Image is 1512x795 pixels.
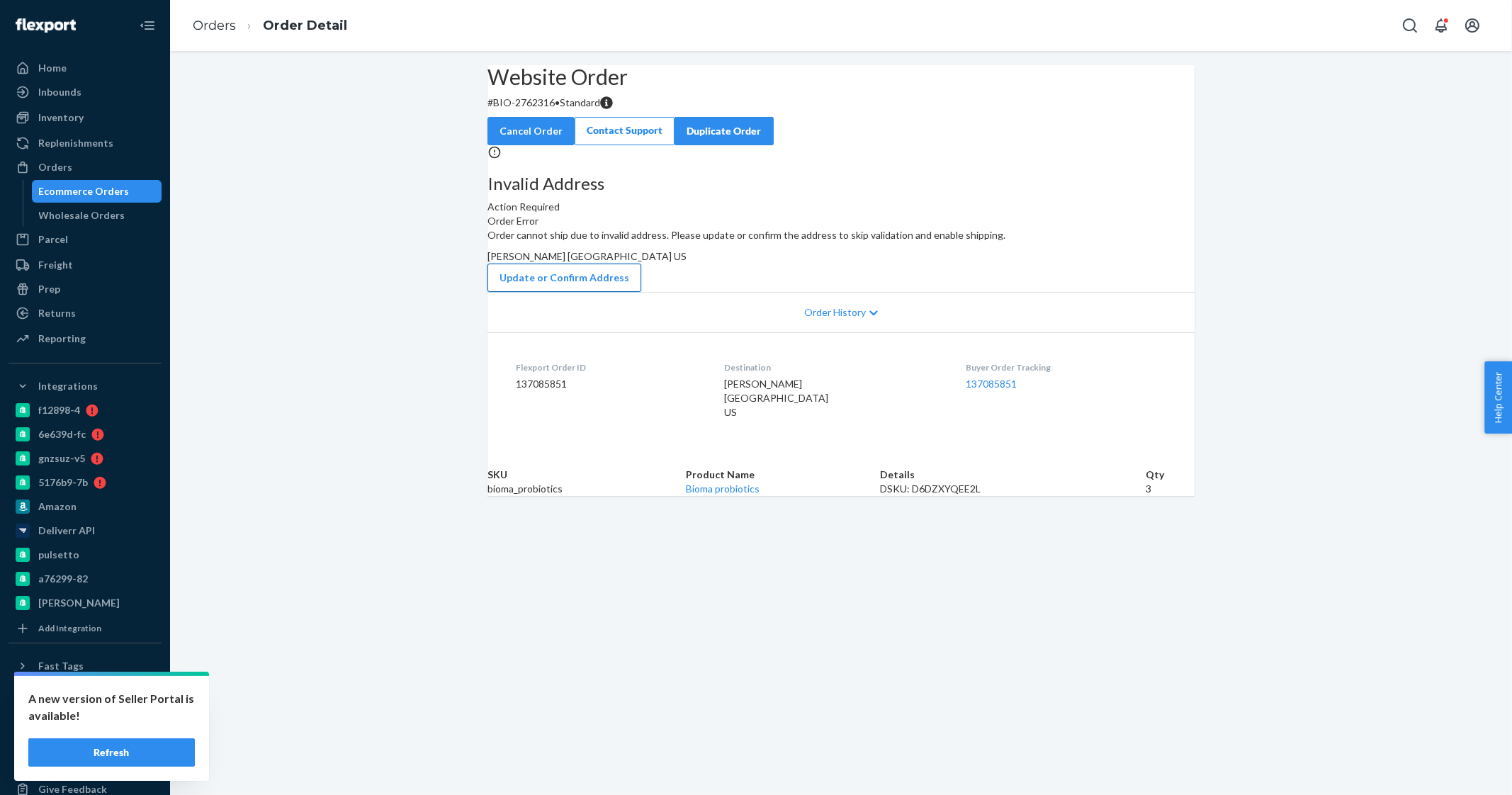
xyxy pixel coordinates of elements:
[38,232,68,247] div: Parcel
[38,622,101,634] div: Add Integration
[38,136,113,150] div: Replenishments
[1427,11,1455,40] button: Open notifications
[9,132,162,154] a: Replenishments
[38,451,85,466] div: gnzsuz-v5
[9,620,162,637] a: Add Integration
[675,117,774,145] button: Duplicate Order
[9,519,162,542] a: Deliverr API
[28,738,195,767] button: Refresh
[263,18,347,33] a: Order Detail
[38,85,81,99] div: Inbounds
[9,302,162,325] a: Returns
[38,659,84,673] div: Fast Tags
[38,475,88,490] div: 5176b9-7b
[9,655,162,677] button: Fast Tags
[880,468,1146,482] th: Details
[9,683,162,700] a: Add Fast Tag
[9,228,162,251] a: Parcel
[487,264,641,292] button: Update or Confirm Address
[9,706,162,728] a: Settings
[9,254,162,276] a: Freight
[516,377,701,391] dd: 137085851
[38,524,95,538] div: Deliverr API
[38,282,60,296] div: Prep
[181,5,359,47] ol: breadcrumbs
[9,447,162,470] a: gnzsuz-v5
[9,278,162,300] a: Prep
[193,18,236,33] a: Orders
[1396,11,1424,40] button: Open Search Box
[487,96,1195,110] p: # BIO-2762316
[487,174,1195,193] h3: Invalid Address
[133,11,162,40] button: Close Navigation
[487,468,686,482] th: SKU
[516,361,701,373] dt: Flexport Order ID
[724,378,828,418] span: [PERSON_NAME] [GEOGRAPHIC_DATA] US
[9,592,162,614] a: [PERSON_NAME]
[724,361,944,373] dt: Destination
[487,250,687,262] span: [PERSON_NAME] [GEOGRAPHIC_DATA] US
[686,483,760,495] a: Bioma probiotics
[38,379,98,393] div: Integrations
[32,180,162,203] a: Ecommerce Orders
[966,378,1017,390] a: 137085851
[38,160,72,174] div: Orders
[560,96,600,108] span: Standard
[487,228,1195,242] p: Order cannot ship due to invalid address. Please update or confirm the address to skip validation...
[38,427,86,441] div: 6e639d-fc
[32,204,162,227] a: Wholesale Orders
[38,548,79,562] div: pulsetto
[1146,482,1195,496] td: 3
[880,482,1146,496] div: DSKU: D6DZXYQEE2L
[9,57,162,79] a: Home
[1458,11,1486,40] button: Open account menu
[686,468,881,482] th: Product Name
[575,117,675,145] a: Contact Support
[966,361,1166,373] dt: Buyer Order Tracking
[1484,361,1512,434] button: Help Center
[487,482,686,496] td: bioma_probiotics
[39,208,125,222] div: Wholesale Orders
[487,117,575,145] button: Cancel Order
[1146,468,1195,482] th: Qty
[16,18,76,33] img: Flexport logo
[38,572,88,586] div: a76299-82
[487,65,1195,89] h2: Website Order
[804,305,866,320] span: Order History
[9,423,162,446] a: 6e639d-fc
[38,61,67,75] div: Home
[38,306,76,320] div: Returns
[38,403,80,417] div: f12898-4
[9,471,162,494] a: 5176b9-7b
[9,495,162,518] a: Amazon
[9,106,162,129] a: Inventory
[487,214,1195,228] header: Order Error
[38,596,120,610] div: [PERSON_NAME]
[38,111,84,125] div: Inventory
[9,81,162,103] a: Inbounds
[9,543,162,566] a: pulsetto
[28,690,195,724] p: A new version of Seller Portal is available!
[38,258,73,272] div: Freight
[555,96,560,108] span: •
[9,156,162,179] a: Orders
[9,754,162,777] a: Help Center
[9,730,162,752] a: Talk to Support
[487,174,1195,214] div: Action Required
[38,332,86,346] div: Reporting
[9,375,162,397] button: Integrations
[687,124,762,138] div: Duplicate Order
[9,399,162,422] a: f12898-4
[9,568,162,590] a: a76299-82
[39,184,130,198] div: Ecommerce Orders
[9,327,162,350] a: Reporting
[38,500,77,514] div: Amazon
